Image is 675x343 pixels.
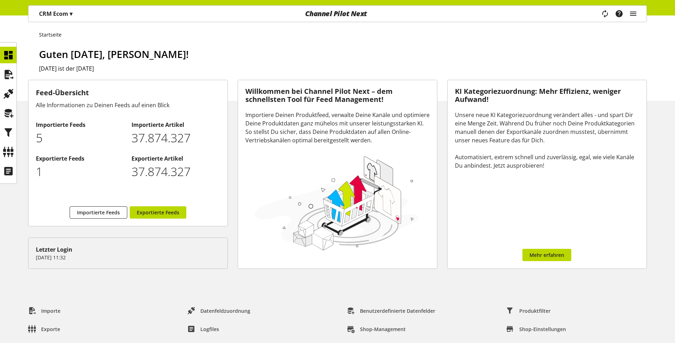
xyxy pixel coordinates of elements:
[70,206,127,219] a: Importierte Feeds
[341,304,441,317] a: Benutzerdefinierte Datenfelder
[36,101,220,109] div: Alle Informationen zu Deinen Feeds auf einen Blick
[131,121,220,129] h2: Importierte Artikel
[245,111,430,144] div: Importiere Deinen Produktfeed, verwalte Deine Kanäle und optimiere Deine Produktdaten ganz mühelo...
[39,47,189,61] span: Guten [DATE], [PERSON_NAME]!
[39,9,72,18] p: CRM Ecom
[360,325,406,333] span: Shop-Management
[182,323,225,335] a: Logfiles
[130,206,186,219] a: Exportierte Feeds
[522,249,571,261] a: Mehr erfahren
[501,304,556,317] a: Produktfilter
[28,5,647,22] nav: main navigation
[36,245,220,254] div: Letzter Login
[455,111,639,170] div: Unsere neue KI Kategoriezuordnung verändert alles - und spart Dir eine Menge Zeit. Während Du frü...
[252,153,421,252] img: 78e1b9dcff1e8392d83655fcfc870417.svg
[131,163,220,181] p: 37874327
[36,129,124,147] p: 5
[131,154,220,163] h2: Exportierte Artikel
[22,323,66,335] a: Exporte
[455,88,639,103] h3: KI Kategoriezuordnung: Mehr Effizienz, weniger Aufwand!
[529,251,564,259] span: Mehr erfahren
[36,154,124,163] h2: Exportierte Feeds
[41,307,60,315] span: Importe
[39,64,647,73] h2: [DATE] ist der [DATE]
[501,323,572,335] a: Shop-Einstellungen
[137,209,179,216] span: Exportierte Feeds
[200,307,250,315] span: Datenfeldzuordnung
[519,307,551,315] span: Produktfilter
[131,129,220,147] p: 37874327
[341,323,411,335] a: Shop-Management
[22,304,66,317] a: Importe
[41,325,60,333] span: Exporte
[70,10,72,18] span: ▾
[519,325,566,333] span: Shop-Einstellungen
[360,307,435,315] span: Benutzerdefinierte Datenfelder
[36,88,220,98] h3: Feed-Übersicht
[182,304,256,317] a: Datenfeldzuordnung
[200,325,219,333] span: Logfiles
[36,254,220,261] p: [DATE] 11:32
[77,209,120,216] span: Importierte Feeds
[245,88,430,103] h3: Willkommen bei Channel Pilot Next – dem schnellsten Tool für Feed Management!
[36,121,124,129] h2: Importierte Feeds
[36,163,124,181] p: 1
